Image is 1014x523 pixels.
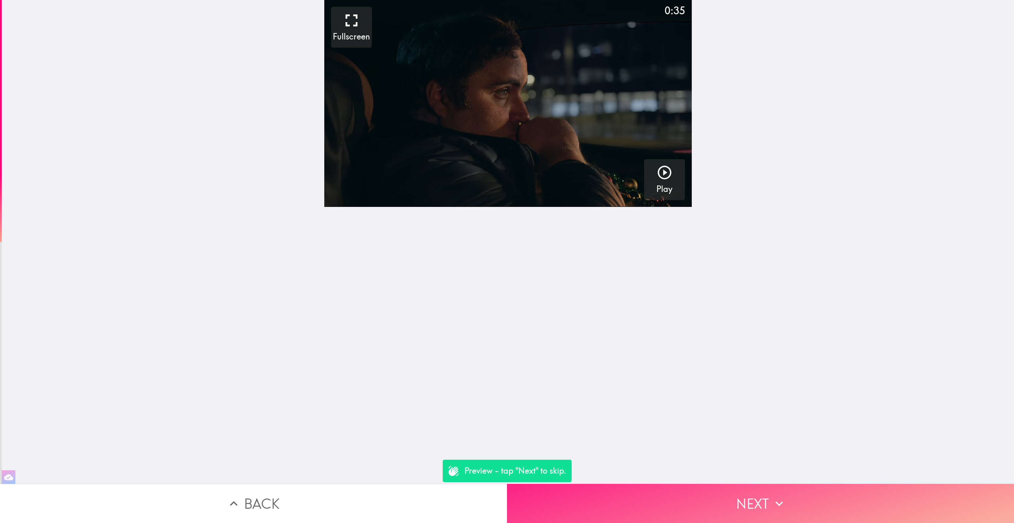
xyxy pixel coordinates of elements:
button: Next [507,484,1014,523]
div: 0:35 [665,3,685,18]
p: Preview - tap "Next" to skip. [464,465,566,477]
h5: Play [656,183,672,195]
button: Fullscreen [331,7,372,48]
h5: Fullscreen [333,31,370,43]
button: Play [644,159,685,200]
